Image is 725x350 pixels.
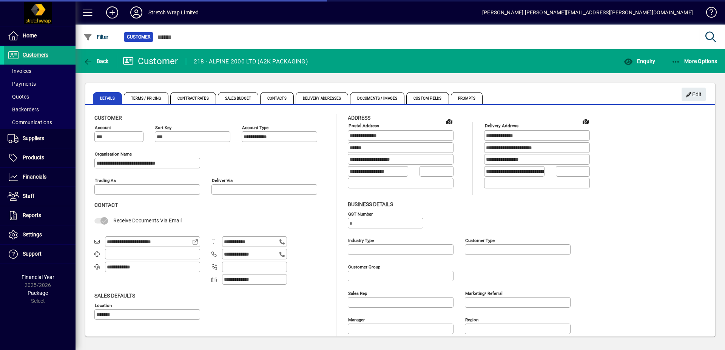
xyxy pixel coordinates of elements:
span: Contacts [260,92,294,104]
a: View on map [580,115,592,127]
div: [PERSON_NAME] [PERSON_NAME][EMAIL_ADDRESS][PERSON_NAME][DOMAIN_NAME] [482,6,693,19]
a: Backorders [4,103,76,116]
a: Invoices [4,65,76,77]
div: Customer [123,55,178,67]
mat-label: Marketing/ Referral [465,290,503,296]
span: Quotes [8,94,29,100]
span: Customers [23,52,48,58]
a: Settings [4,225,76,244]
span: Sales Budget [218,92,258,104]
span: Reports [23,212,41,218]
span: Enquiry [624,58,655,64]
a: Suppliers [4,129,76,148]
span: Back [83,58,109,64]
mat-label: Region [465,317,478,322]
span: Invoices [8,68,31,74]
span: Support [23,251,42,257]
span: Custom Fields [406,92,449,104]
span: Communications [8,119,52,125]
span: Package [28,290,48,296]
a: Products [4,148,76,167]
button: Profile [124,6,148,19]
span: Settings [23,231,42,237]
a: Reports [4,206,76,225]
mat-label: Customer group [348,264,380,269]
mat-label: Organisation name [95,151,132,157]
mat-label: Sales rep [348,290,367,296]
span: Business details [348,201,393,207]
mat-label: Deliver via [212,178,233,183]
a: Payments [4,77,76,90]
span: More Options [671,58,717,64]
mat-label: Sort key [155,125,171,130]
button: Add [100,6,124,19]
span: Home [23,32,37,39]
span: Contract Rates [170,92,216,104]
a: Communications [4,116,76,129]
app-page-header-button: Back [76,54,117,68]
span: Edit [686,88,702,101]
span: Financials [23,174,46,180]
span: Address [348,115,370,121]
span: Payments [8,81,36,87]
button: Back [82,54,111,68]
span: Customer [94,115,122,121]
a: Staff [4,187,76,206]
span: Prompts [451,92,483,104]
span: Receive Documents Via Email [113,217,182,224]
a: Knowledge Base [700,2,716,26]
span: Delivery Addresses [296,92,349,104]
button: Edit [682,88,706,101]
div: 218 - ALPINE 2000 LTD (A2K PACKAGING) [194,56,308,68]
mat-label: Industry type [348,237,374,243]
mat-label: GST Number [348,211,373,216]
mat-label: Account [95,125,111,130]
span: Contact [94,202,118,208]
span: Products [23,154,44,160]
span: Terms / Pricing [124,92,169,104]
a: Home [4,26,76,45]
div: Stretch Wrap Limited [148,6,199,19]
a: View on map [443,115,455,127]
span: Backorders [8,106,39,113]
mat-label: Customer type [465,237,495,243]
span: Filter [83,34,109,40]
mat-label: Manager [348,317,365,322]
span: Customer [127,33,150,41]
mat-label: Account Type [242,125,268,130]
mat-label: Location [95,302,112,308]
a: Support [4,245,76,264]
a: Quotes [4,90,76,103]
a: Financials [4,168,76,187]
span: Documents / Images [350,92,404,104]
span: Suppliers [23,135,44,141]
span: Sales defaults [94,293,135,299]
span: Financial Year [22,274,54,280]
button: More Options [669,54,719,68]
span: Staff [23,193,34,199]
button: Filter [82,30,111,44]
span: Details [93,92,122,104]
button: Enquiry [622,54,657,68]
mat-label: Trading as [95,178,116,183]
